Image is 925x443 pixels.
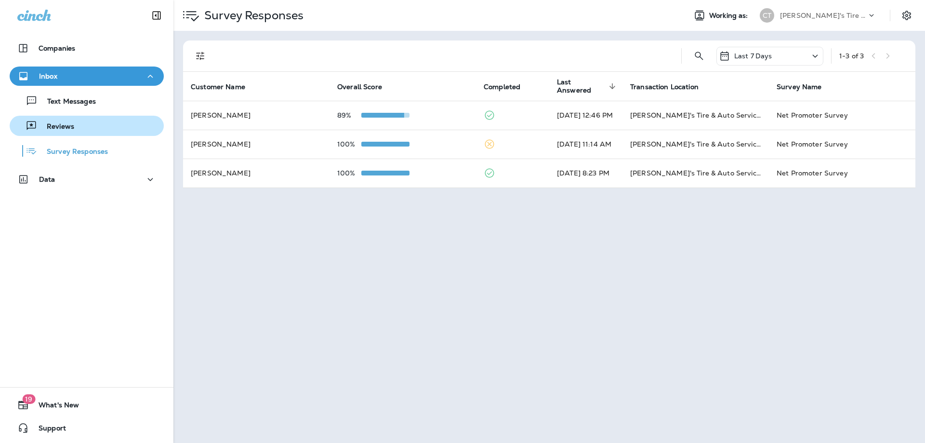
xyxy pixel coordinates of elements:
td: [PERSON_NAME] [183,130,330,159]
p: Reviews [37,122,74,132]
button: Companies [10,39,164,58]
span: 19 [22,394,35,404]
td: [DATE] 12:46 PM [549,101,622,130]
span: Completed [484,82,533,91]
p: 89% [337,111,361,119]
p: Survey Responses [37,148,108,157]
span: Working as: [709,12,750,20]
button: Search Survey Responses [689,46,709,66]
td: [PERSON_NAME] [183,101,330,130]
td: Net Promoter Survey [769,159,915,188]
span: Survey Name [777,83,822,91]
button: Survey Responses [10,141,164,161]
span: Overall Score [337,82,395,91]
button: Settings [898,7,915,24]
button: Inbox [10,67,164,86]
span: Last Answered [557,78,606,94]
button: Collapse Sidebar [143,6,170,25]
div: CT [760,8,774,23]
p: 100% [337,140,361,148]
p: Data [39,175,55,183]
p: 100% [337,169,361,177]
button: Text Messages [10,91,164,111]
p: Text Messages [38,97,96,107]
span: Customer Name [191,82,258,91]
button: Filters [191,46,210,66]
td: [DATE] 11:14 AM [549,130,622,159]
td: [DATE] 8:23 PM [549,159,622,188]
span: Transaction Location [630,82,711,91]
span: Overall Score [337,83,382,91]
span: Customer Name [191,83,245,91]
span: Transaction Location [630,83,699,91]
p: Inbox [39,72,57,80]
span: Last Answered [557,78,619,94]
p: Last 7 Days [734,52,772,60]
button: Reviews [10,116,164,136]
td: [PERSON_NAME] [183,159,330,188]
span: Survey Name [777,82,834,91]
td: [PERSON_NAME]'s Tire & Auto Service | [GEOGRAPHIC_DATA] [622,130,769,159]
span: What's New [29,401,79,413]
p: Survey Responses [200,8,304,23]
td: [PERSON_NAME]'s Tire & Auto Service | [GEOGRAPHIC_DATA] [622,159,769,188]
td: Net Promoter Survey [769,130,915,159]
button: Support [10,418,164,438]
td: [PERSON_NAME]'s Tire & Auto Service | [GEOGRAPHIC_DATA] [622,101,769,130]
button: Data [10,170,164,189]
td: Net Promoter Survey [769,101,915,130]
p: Companies [39,44,75,52]
div: 1 - 3 of 3 [839,52,864,60]
button: 19What's New [10,395,164,415]
span: Completed [484,83,520,91]
span: Support [29,424,66,436]
p: [PERSON_NAME]'s Tire & Auto [780,12,867,19]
